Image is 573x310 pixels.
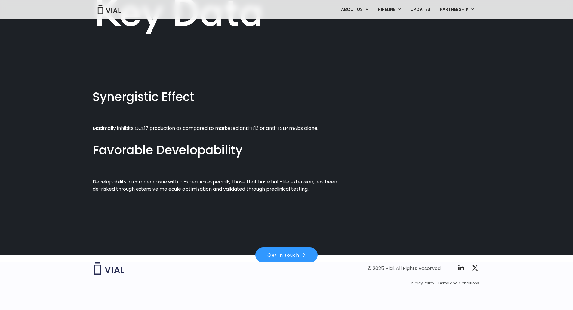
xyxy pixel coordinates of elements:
p: Maximally inhibits CCL17 production as compared to marketed anti-IL13 or anti-TSLP mAbs alone. [93,125,345,132]
p: Developability, a common issue with bi-specifics especially those that have half-life extension, ... [93,178,345,192]
span: Get in touch [267,253,299,257]
div: © 2025 Vial. All Rights Reserved [368,265,441,272]
a: PIPELINEMenu Toggle [373,5,405,15]
div: Favorable Developability [93,142,481,159]
a: ABOUT USMenu Toggle [336,5,373,15]
img: Vial Logo [97,5,121,14]
a: Terms and Conditions [438,281,479,286]
a: Get in touch [255,247,318,262]
a: PARTNERSHIPMenu Toggle [435,5,479,15]
div: Synergistic Effect [93,88,481,106]
a: Privacy Policy [410,281,434,286]
img: Vial logo wih "Vial" spelled out [94,262,124,275]
a: UPDATES [406,5,435,15]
